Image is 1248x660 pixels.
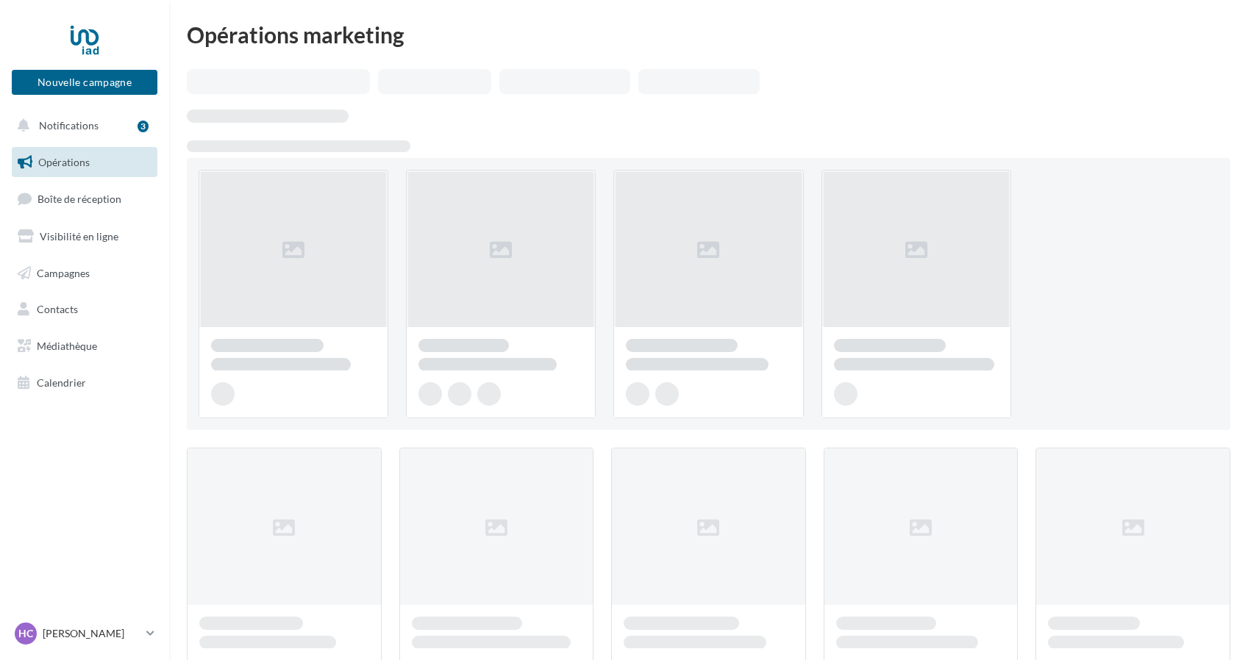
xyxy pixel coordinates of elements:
span: Notifications [39,119,99,132]
a: Contacts [9,294,160,325]
span: Visibilité en ligne [40,230,118,243]
span: Contacts [37,303,78,315]
a: Opérations [9,147,160,178]
button: Notifications 3 [9,110,154,141]
a: Boîte de réception [9,183,160,215]
span: Boîte de réception [38,193,121,205]
a: Médiathèque [9,331,160,362]
button: Nouvelle campagne [12,70,157,95]
div: Opérations marketing [187,24,1230,46]
span: Campagnes [37,266,90,279]
a: Visibilité en ligne [9,221,160,252]
div: 3 [138,121,149,132]
span: Médiathèque [37,340,97,352]
a: HC [PERSON_NAME] [12,620,157,648]
a: Calendrier [9,367,160,398]
span: HC [18,626,33,641]
a: Campagnes [9,258,160,289]
span: Calendrier [37,376,86,389]
span: Opérations [38,156,90,168]
p: [PERSON_NAME] [43,626,140,641]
